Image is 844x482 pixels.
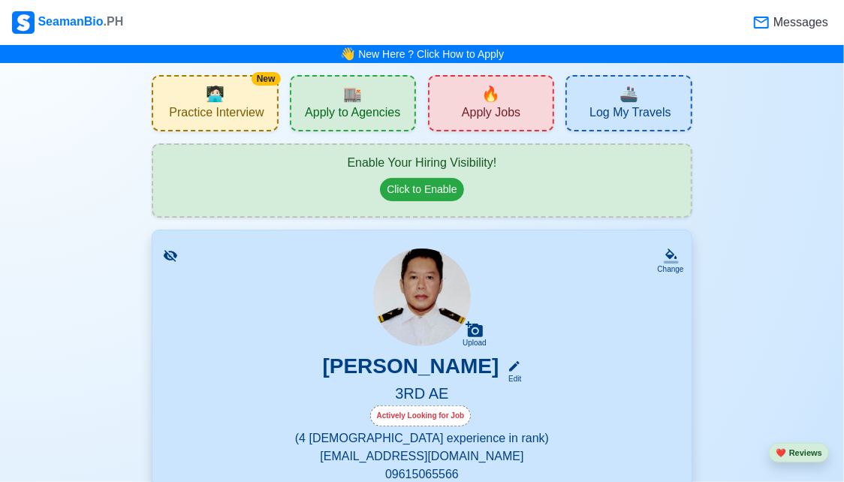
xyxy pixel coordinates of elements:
[170,429,673,447] p: (4 [DEMOGRAPHIC_DATA] experience in rank)
[104,15,124,28] span: .PH
[502,373,521,384] div: Edit
[589,105,671,124] span: Log My Travels
[252,72,281,86] div: New
[12,11,123,34] div: SeamanBio
[305,105,400,124] span: Apply to Agencies
[776,448,786,457] span: heart
[463,339,487,348] div: Upload
[380,178,463,201] button: Click to Enable
[462,105,520,124] span: Apply Jobs
[168,154,675,172] div: Enable Your Hiring Visibility!
[323,354,499,384] h3: [PERSON_NAME]
[169,105,264,124] span: Practice Interview
[482,83,501,105] span: new
[769,443,829,463] button: heartReviews
[358,48,504,60] a: New Here ? Click How to Apply
[170,384,673,405] h5: 3RD AE
[658,264,684,275] div: Change
[339,44,356,64] span: bell
[206,83,225,105] span: interview
[370,405,472,426] div: Actively Looking for Job
[619,83,638,105] span: travel
[170,447,673,465] p: [EMAIL_ADDRESS][DOMAIN_NAME]
[12,11,35,34] img: Logo
[770,14,828,32] span: Messages
[343,83,362,105] span: agencies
